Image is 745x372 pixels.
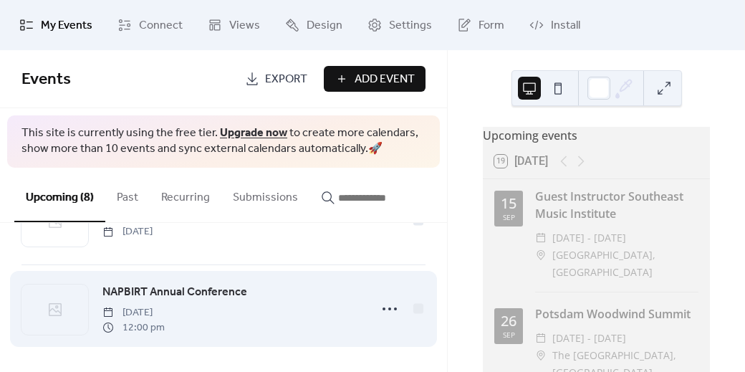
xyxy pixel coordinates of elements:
span: Install [551,17,580,34]
div: Sep [503,331,515,338]
a: NAPBIRT Annual Conference [102,283,247,302]
a: Install [519,6,591,44]
div: Potsdam Woodwind Summit [535,305,698,323]
button: Submissions [221,168,309,221]
div: 15 [501,196,516,211]
a: Settings [357,6,443,44]
button: Past [105,168,150,221]
span: Form [479,17,504,34]
div: ​ [535,330,547,347]
span: Views [229,17,260,34]
div: ​ [535,247,547,264]
span: [DATE] - [DATE] [552,229,626,247]
span: Export [265,71,307,88]
a: Upgrade now [220,122,287,144]
a: Connect [107,6,193,44]
button: Recurring [150,168,221,221]
div: Upcoming events [483,127,710,144]
span: 12:00 pm [102,320,165,335]
div: Sep [503,214,515,221]
div: ​ [535,347,547,364]
span: My Events [41,17,92,34]
span: [DATE] [102,224,153,239]
a: Design [274,6,353,44]
a: Export [234,66,318,92]
span: Settings [389,17,432,34]
div: 26 [501,314,516,328]
span: Design [307,17,342,34]
div: ​ [535,229,547,247]
span: [GEOGRAPHIC_DATA], [GEOGRAPHIC_DATA] [552,247,698,281]
span: Events [21,64,71,95]
span: [DATE] [102,305,165,320]
div: Guest Instructor Southeast Music Institute [535,188,698,222]
span: Connect [139,17,183,34]
a: Views [197,6,271,44]
span: [DATE] - [DATE] [552,330,626,347]
span: This site is currently using the free tier. to create more calendars, show more than 10 events an... [21,125,426,158]
button: Upcoming (8) [14,168,105,222]
button: Add Event [324,66,426,92]
span: NAPBIRT Annual Conference [102,284,247,301]
span: Add Event [355,71,415,88]
a: My Events [9,6,103,44]
a: Form [446,6,515,44]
